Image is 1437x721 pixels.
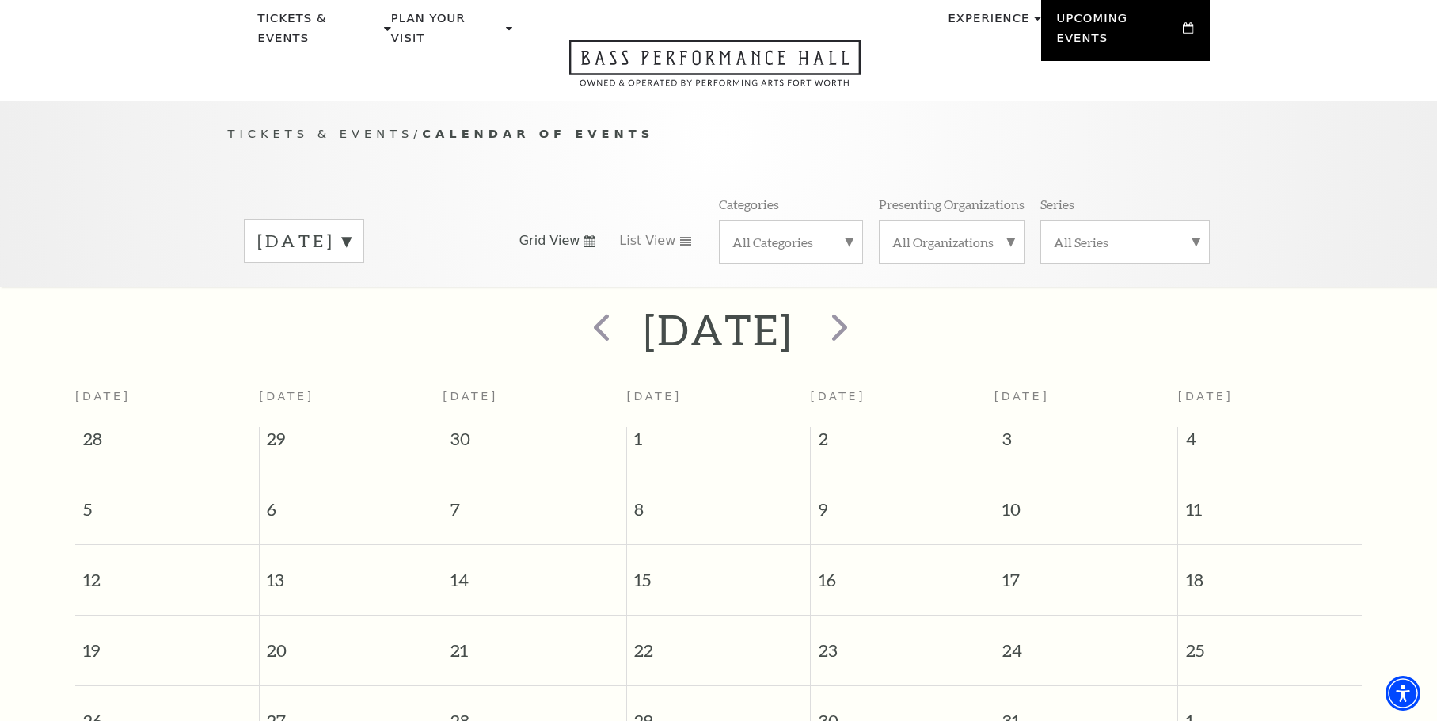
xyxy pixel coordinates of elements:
button: next [808,302,866,358]
p: Series [1040,196,1074,212]
label: All Organizations [892,234,1011,250]
span: List View [619,232,675,250]
span: Calendar of Events [422,127,654,140]
span: 9 [811,475,994,530]
span: Grid View [519,232,580,250]
span: 7 [443,475,626,530]
p: Tickets & Events [258,9,381,57]
p: Plan Your Visit [391,9,502,57]
span: 11 [1178,475,1362,530]
span: 23 [811,616,994,670]
span: 6 [260,475,443,530]
span: 12 [75,545,259,600]
span: [DATE] [626,390,682,402]
span: 19 [75,616,259,670]
p: Experience [948,9,1029,37]
span: Tickets & Events [228,127,414,140]
span: [DATE] [443,390,498,402]
p: / [228,124,1210,144]
span: [DATE] [811,390,866,402]
p: Upcoming Events [1057,9,1180,57]
span: 8 [627,475,810,530]
span: 30 [443,427,626,459]
span: 24 [994,616,1177,670]
span: [DATE] [1178,390,1234,402]
span: 15 [627,545,810,600]
label: All Series [1054,234,1196,250]
label: All Categories [732,234,850,250]
span: 13 [260,545,443,600]
span: 2 [811,427,994,459]
label: [DATE] [257,229,351,254]
span: 1 [627,427,810,459]
span: 25 [1178,616,1362,670]
span: [DATE] [259,390,314,402]
span: 20 [260,616,443,670]
span: 18 [1178,545,1362,600]
button: prev [571,302,629,358]
span: 17 [994,545,1177,600]
a: Open this option [512,40,918,101]
span: 14 [443,545,626,600]
span: 21 [443,616,626,670]
span: [DATE] [994,390,1050,402]
span: 16 [811,545,994,600]
p: Categories [719,196,779,212]
span: [DATE] [75,390,131,402]
span: 4 [1178,427,1362,459]
span: 28 [75,427,259,459]
span: 3 [994,427,1177,459]
h2: [DATE] [644,304,793,355]
span: 22 [627,616,810,670]
div: Accessibility Menu [1386,676,1420,711]
p: Presenting Organizations [879,196,1025,212]
span: 29 [260,427,443,459]
span: 5 [75,475,259,530]
span: 10 [994,475,1177,530]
